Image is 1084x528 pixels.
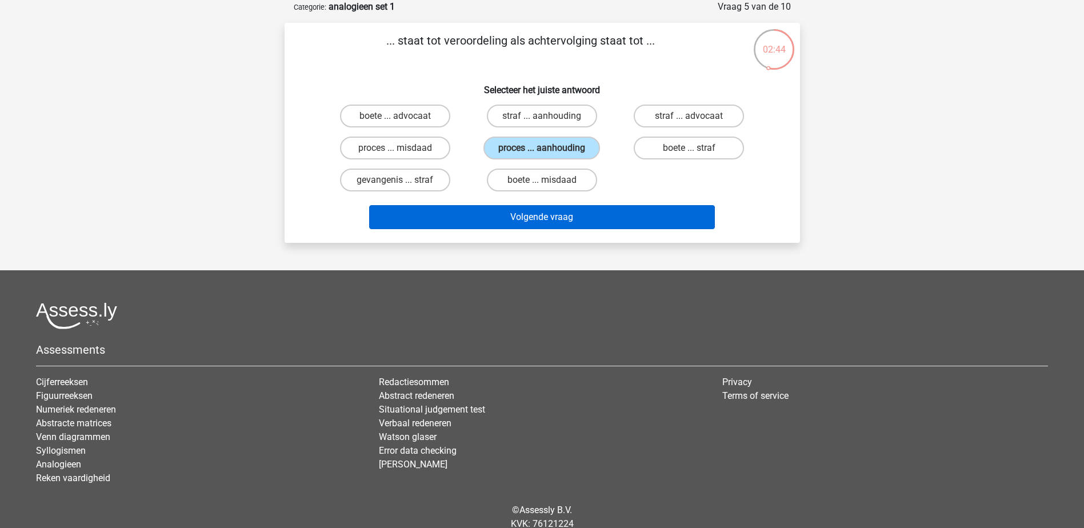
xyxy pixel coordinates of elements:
[519,505,572,515] a: Assessly B.V.
[329,1,395,12] strong: analogieen set 1
[303,32,739,66] p: ... staat tot veroordeling als achtervolging staat tot ...
[36,390,93,401] a: Figuurreeksen
[634,137,744,159] label: boete ... straf
[303,75,782,95] h6: Selecteer het juiste antwoord
[36,343,1048,357] h5: Assessments
[379,418,451,429] a: Verbaal redeneren
[379,445,457,456] a: Error data checking
[340,137,450,159] label: proces ... misdaad
[483,137,600,159] label: proces ... aanhouding
[487,105,597,127] label: straf ... aanhouding
[487,169,597,191] label: boete ... misdaad
[379,431,437,442] a: Watson glaser
[379,377,449,387] a: Redactiesommen
[36,404,116,415] a: Numeriek redeneren
[294,3,326,11] small: Categorie:
[36,473,110,483] a: Reken vaardigheid
[36,418,111,429] a: Abstracte matrices
[753,28,795,57] div: 02:44
[36,431,110,442] a: Venn diagrammen
[722,390,789,401] a: Terms of service
[379,390,454,401] a: Abstract redeneren
[379,459,447,470] a: [PERSON_NAME]
[36,302,117,329] img: Assessly logo
[379,404,485,415] a: Situational judgement test
[340,169,450,191] label: gevangenis ... straf
[36,445,86,456] a: Syllogismen
[36,459,81,470] a: Analogieen
[369,205,715,229] button: Volgende vraag
[340,105,450,127] label: boete ... advocaat
[36,377,88,387] a: Cijferreeksen
[722,377,752,387] a: Privacy
[634,105,744,127] label: straf ... advocaat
